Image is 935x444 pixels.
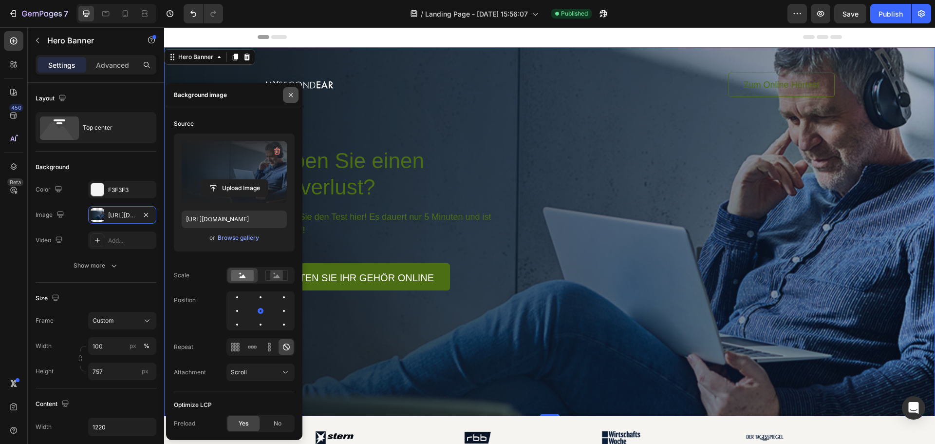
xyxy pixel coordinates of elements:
a: Zum Online Hörtest [564,45,670,70]
span: Scroll [231,368,247,376]
div: Background [36,163,69,172]
div: Video [36,234,65,247]
div: Background image [174,91,227,99]
div: Open Intercom Messenger [902,396,925,420]
div: Size [36,292,61,305]
p: Hero Banner [47,35,130,46]
button: Upload Image [200,179,268,197]
button: Publish [870,4,911,23]
div: Repeat [174,343,193,351]
button: 7 [4,4,73,23]
img: gempages_572651253079737496-a7a55997-9f07-4087-9eef-c687e07bfcc1.png [288,404,339,417]
span: or [209,232,215,244]
p: 7 [64,8,68,19]
div: Optimize LCP [174,401,212,409]
button: Show more [36,257,156,274]
div: Top center [83,116,142,139]
span: Landing Page - [DATE] 15:56:07 [425,9,528,19]
img: gempages_572651253079737496-81f74c52-0d9b-4083-8cb2-7b085b74adb3.png [141,403,200,418]
input: px% [88,337,156,355]
div: Show more [74,261,119,270]
div: Preload [174,419,195,428]
div: Attachment [174,368,206,377]
div: Source [174,119,194,128]
input: px [88,363,156,380]
button: Browse gallery [217,233,260,243]
input: https://example.com/image.jpg [182,211,287,228]
button: Save [834,4,866,23]
div: Position [174,296,196,305]
button: % [127,340,139,352]
img: gempages_572651253079737496-a1b4106d-f04d-4869-9104-e9b1d591ac83.png [424,402,490,419]
div: Beta [7,178,23,186]
label: Frame [36,316,54,325]
p: Testen sie ihr gehör online [116,246,270,255]
div: Publish [879,9,903,19]
a: Testen sie ihr gehör online [101,236,286,263]
div: Scale [174,271,189,280]
label: Width [36,342,52,350]
div: Undo/Redo [184,4,223,23]
button: px [141,340,152,352]
div: Browse gallery [218,233,259,242]
button: Custom [88,312,156,329]
iframe: Design area [164,27,935,444]
div: Width [36,423,52,431]
span: px [142,367,149,375]
p: Advanced [96,60,129,70]
div: Add... [108,236,154,245]
div: px [130,342,136,350]
div: % [144,342,150,350]
div: 450 [9,104,23,112]
p: Machen Sie den Test hier! Es dauert nur 5 Minuten und ist kostenlos! [102,183,347,210]
p: Settings [48,60,75,70]
div: [URL][DOMAIN_NAME] [108,211,136,220]
img: gempages_572651253079737496-777167df-11c4-4ed5-b96a-fb2507b701b8.png [575,404,626,417]
div: Layout [36,92,68,105]
div: Color [36,183,64,196]
span: / [421,9,423,19]
span: No [274,419,281,428]
div: Content [36,398,71,411]
span: Published [561,9,588,18]
div: Image [36,209,66,222]
p: Zum Online Hörtest [579,50,655,65]
div: F3F3F3 [108,186,154,194]
span: Yes [239,419,248,428]
div: Hero Banner [12,25,51,34]
span: Save [842,10,859,18]
span: Custom [93,316,114,325]
h1: Haben Sie einen Hörverlust? [101,119,349,174]
input: Auto [89,418,156,436]
button: Scroll [226,364,295,381]
label: Height [36,367,54,376]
